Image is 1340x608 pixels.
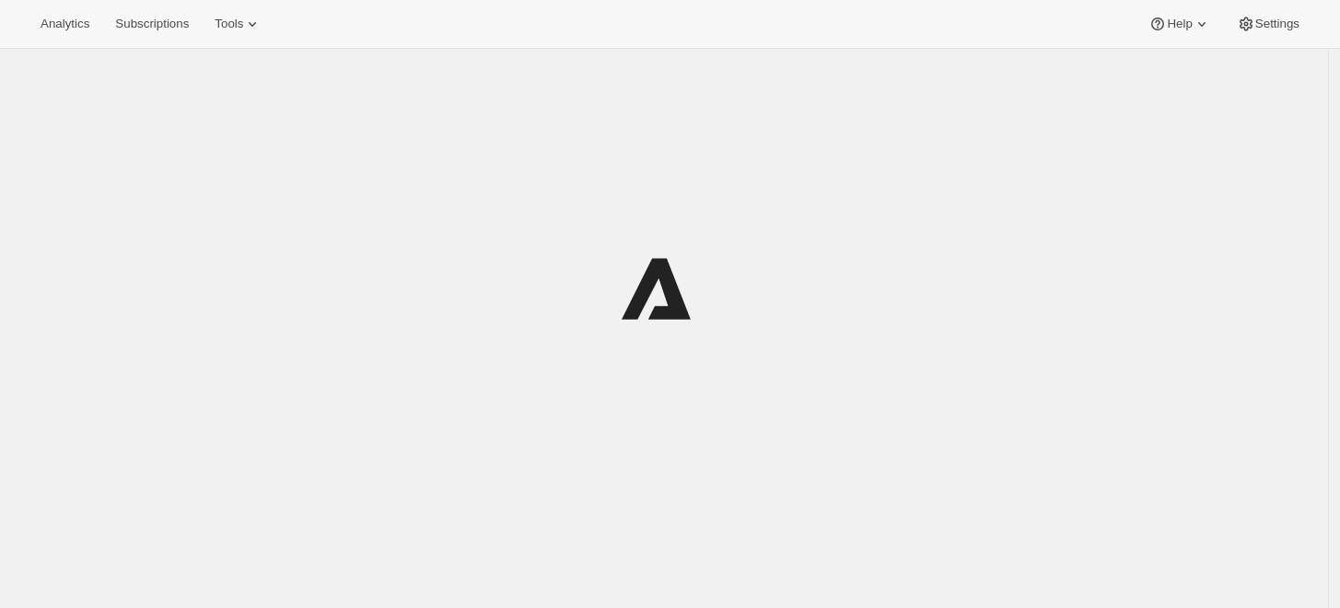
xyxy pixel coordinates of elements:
[29,11,100,37] button: Analytics
[1226,11,1311,37] button: Settings
[41,17,89,31] span: Analytics
[115,17,189,31] span: Subscriptions
[1137,11,1221,37] button: Help
[1167,17,1192,31] span: Help
[1255,17,1299,31] span: Settings
[104,11,200,37] button: Subscriptions
[215,17,243,31] span: Tools
[204,11,273,37] button: Tools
